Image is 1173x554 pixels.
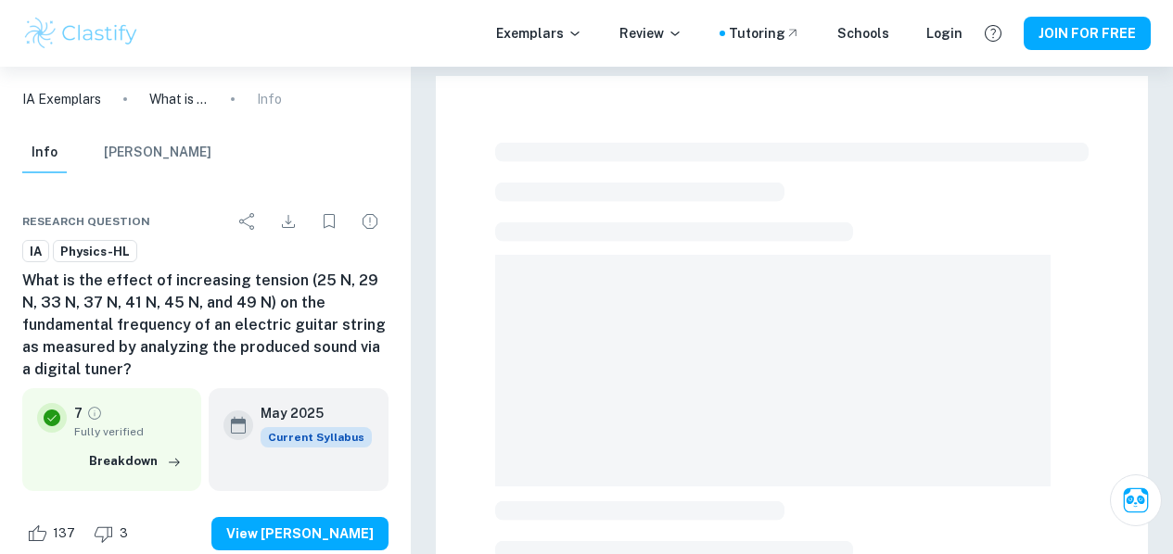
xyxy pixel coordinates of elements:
[211,517,389,550] button: View [PERSON_NAME]
[22,270,389,381] h6: What is the effect of increasing tension (25 N, 29 N, 33 N, 37 N, 41 N, 45 N, and 49 N) on the fu...
[311,203,348,240] div: Bookmark
[619,23,682,44] p: Review
[837,23,889,44] a: Schools
[229,203,266,240] div: Share
[22,15,140,52] img: Clastify logo
[89,519,138,548] div: Dislike
[149,89,209,109] p: What is the effect of increasing tension (25 N, 29 N, 33 N, 37 N, 41 N, 45 N, and 49 N) on the fu...
[22,519,85,548] div: Like
[926,23,963,44] a: Login
[1024,17,1151,50] button: JOIN FOR FREE
[261,427,372,447] span: Current Syllabus
[43,524,85,543] span: 137
[22,132,67,173] button: Info
[270,203,307,240] div: Download
[74,423,186,440] span: Fully verified
[74,403,83,423] p: 7
[496,23,582,44] p: Exemplars
[351,203,389,240] div: Report issue
[1110,474,1162,526] button: Ask Clai
[261,427,372,447] div: This exemplar is based on the current syllabus. Feel free to refer to it for inspiration/ideas wh...
[53,240,137,263] a: Physics-HL
[23,243,48,261] span: IA
[86,405,103,422] a: Grade fully verified
[977,18,1009,49] button: Help and Feedback
[22,213,150,230] span: Research question
[22,89,101,109] a: IA Exemplars
[104,132,211,173] button: [PERSON_NAME]
[22,240,49,263] a: IA
[54,243,136,261] span: Physics-HL
[729,23,800,44] a: Tutoring
[261,403,357,423] h6: May 2025
[257,89,282,109] p: Info
[109,524,138,543] span: 3
[84,447,186,475] button: Breakdown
